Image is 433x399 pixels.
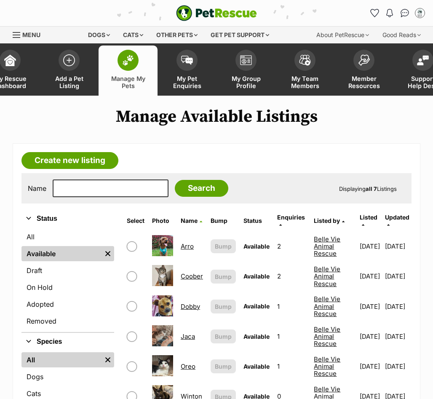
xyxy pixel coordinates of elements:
[21,246,102,261] a: Available
[356,352,384,381] td: [DATE]
[21,297,114,312] a: Adopted
[21,152,118,169] a: Create new listing
[181,303,200,311] a: Dobby
[176,5,257,21] img: logo-e224e6f780fb5917bec1dbf3a21bbac754714ae5b6737aabdf751b685950b380.svg
[416,9,424,17] img: Belle Vie Animal Rescue profile pic
[383,6,396,20] button: Notifications
[356,262,384,291] td: [DATE]
[386,9,393,17] img: notifications-46538b983faf8c2785f20acdc204bb7945ddae34d4c08c2a6579f10ce5e182be.svg
[215,332,232,341] span: Bump
[211,359,236,373] button: Bump
[274,292,310,321] td: 1
[21,336,114,347] button: Species
[181,272,203,280] a: Coober
[50,75,88,89] span: Add a Pet Listing
[181,332,195,340] a: Jaca
[99,46,158,96] a: Manage My Pets
[314,355,340,378] a: Belle Vie Animal Rescue
[215,302,232,311] span: Bump
[21,280,114,295] a: On Hold
[385,214,409,221] span: Updated
[4,54,16,66] img: dashboard-icon-eb2f2d2d3e046f16d808141f083e7271f6b2e854fb5c12c21221c1fb7104beca.svg
[413,6,427,20] button: My account
[13,27,46,42] a: Menu
[243,333,270,340] span: Available
[339,185,397,192] span: Displaying Listings
[274,352,310,381] td: 1
[22,31,40,38] span: Menu
[240,55,252,65] img: group-profile-icon-3fa3cf56718a62981997c0bc7e787c4b2cf8bcc04b72c1350f741eb67cf2f40e.svg
[360,214,377,221] span: Listed
[181,242,194,250] a: Arro
[176,5,257,21] a: PetRescue
[21,213,114,224] button: Status
[385,232,411,261] td: [DATE]
[243,273,270,280] span: Available
[368,6,381,20] a: Favourites
[356,232,384,261] td: [DATE]
[240,211,273,231] th: Status
[40,46,99,96] a: Add a Pet Listing
[314,235,340,258] a: Belle Vie Animal Rescue
[314,325,340,348] a: Belle Vie Animal Rescue
[314,265,340,288] a: Belle Vie Animal Rescue
[21,229,114,244] a: All
[28,185,46,192] label: Name
[211,329,236,343] button: Bump
[385,352,411,381] td: [DATE]
[277,214,305,221] span: translation missing: en.admin.listings.index.attributes.enquiries
[274,322,310,351] td: 1
[299,55,311,66] img: team-members-icon-5396bd8760b3fe7c0b43da4ab00e1e3bb1a5d9ba89233759b79545d2d3fc5d0d.svg
[207,211,239,231] th: Bump
[358,54,370,66] img: member-resources-icon-8e73f808a243e03378d46382f2149f9095a855e16c252ad45f914b54edf8863c.svg
[211,239,236,253] button: Bump
[215,272,232,281] span: Bump
[334,46,393,96] a: Member Resources
[360,214,377,228] a: Listed
[227,75,265,89] span: My Group Profile
[21,369,114,384] a: Dogs
[122,55,134,66] img: manage-my-pets-icon-02211641906a0b7f246fdf0571729dbe1e7629f14944591b6c1af311fb30b64b.svg
[377,27,427,43] div: Good Reads
[398,6,412,20] a: Conversations
[277,214,305,228] a: Enquiries
[310,27,375,43] div: About PetRescue
[117,27,149,43] div: Cats
[181,362,195,370] a: Oreo
[274,262,310,291] td: 2
[102,246,114,261] a: Remove filter
[181,217,198,224] span: Name
[314,217,340,224] span: Listed by
[21,352,102,367] a: All
[205,27,275,43] div: Get pet support
[401,9,409,17] img: chat-41dd97257d64d25036548639549fe6c8038ab92f7586957e7f3b1b290dea8141.svg
[314,217,345,224] a: Listed by
[417,55,429,65] img: help-desk-icon-fdf02630f3aa405de69fd3d07c3f3aa587a6932b1a1747fa1d2bba05be0121f9.svg
[21,313,114,329] a: Removed
[109,75,147,89] span: Manage My Pets
[356,322,384,351] td: [DATE]
[215,242,232,251] span: Bump
[366,185,377,192] strong: all 7
[243,243,270,250] span: Available
[150,27,203,43] div: Other pets
[275,46,334,96] a: My Team Members
[168,75,206,89] span: My Pet Enquiries
[216,46,275,96] a: My Group Profile
[215,362,232,371] span: Bump
[385,262,411,291] td: [DATE]
[368,6,427,20] ul: Account quick links
[211,270,236,284] button: Bump
[385,214,409,228] a: Updated
[102,352,114,367] a: Remove filter
[243,363,270,370] span: Available
[181,56,193,65] img: pet-enquiries-icon-7e3ad2cf08bfb03b45e93fb7055b45f3efa6380592205ae92323e6603595dc1f.svg
[175,180,228,197] input: Search
[345,75,383,89] span: Member Resources
[356,292,384,321] td: [DATE]
[123,211,148,231] th: Select
[82,27,116,43] div: Dogs
[274,232,310,261] td: 2
[63,54,75,66] img: add-pet-listing-icon-0afa8454b4691262ce3f59096e99ab1cd57d4a30225e0717b998d2c9b9846f56.svg
[149,211,176,231] th: Photo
